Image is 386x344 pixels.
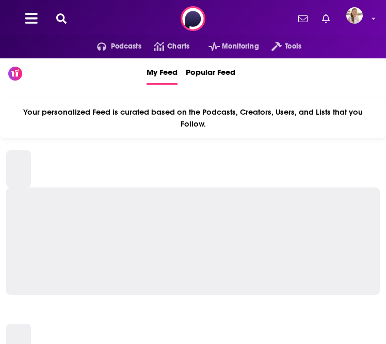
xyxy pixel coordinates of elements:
[147,58,178,85] a: My Feed
[259,38,301,55] button: open menu
[186,58,235,85] a: Popular Feed
[181,6,205,31] img: Podchaser - Follow, Share and Rate Podcasts
[141,38,189,55] a: Charts
[285,39,301,54] span: Tools
[346,7,369,30] a: Logged in as acquavie
[167,39,189,54] span: Charts
[111,39,141,54] span: Podcasts
[318,10,334,27] a: Show notifications dropdown
[196,38,259,55] button: open menu
[346,7,363,24] img: User Profile
[222,39,259,54] span: Monitoring
[147,60,178,83] span: My Feed
[346,7,363,24] span: Logged in as acquavie
[294,10,312,27] a: Show notifications dropdown
[186,60,235,83] span: Popular Feed
[85,38,141,55] button: open menu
